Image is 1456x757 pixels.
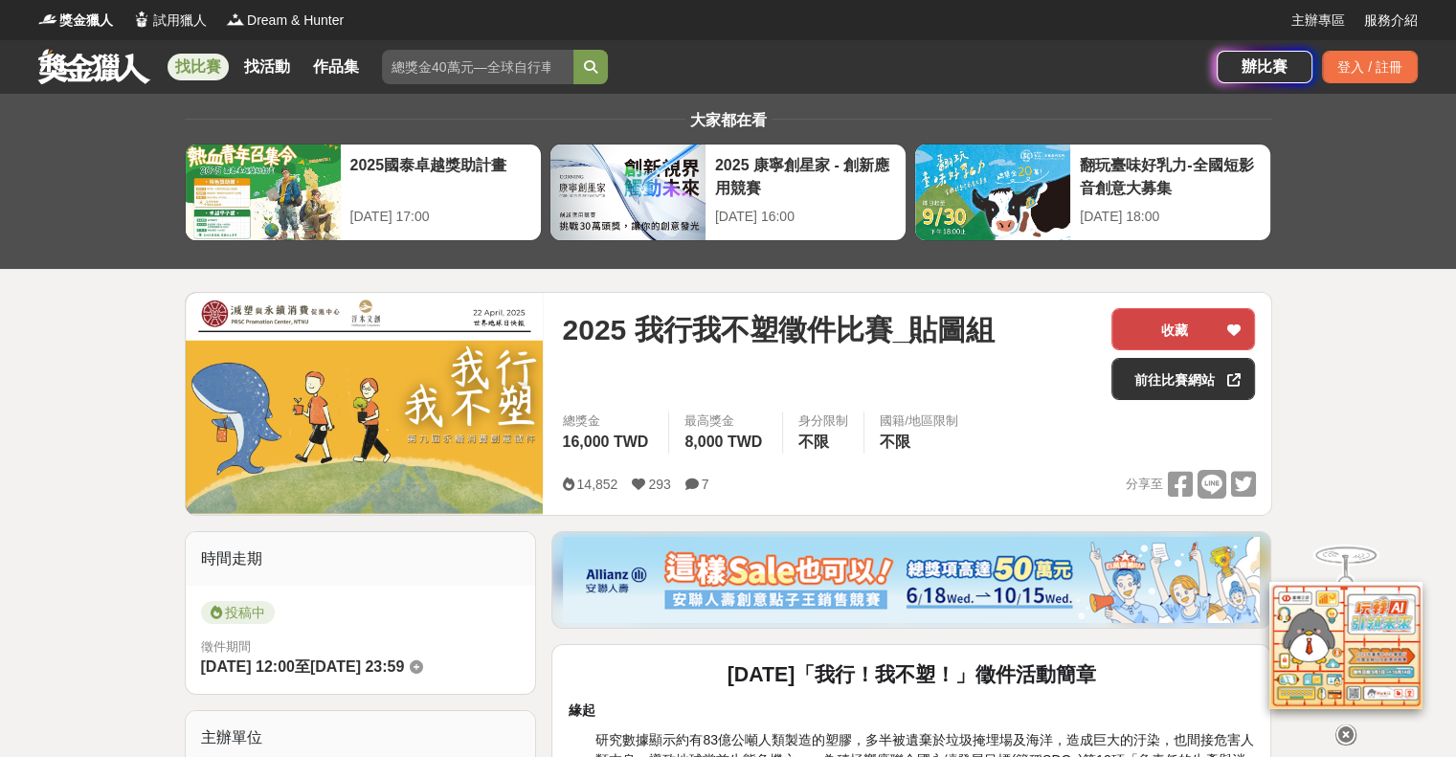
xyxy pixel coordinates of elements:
[168,54,229,80] a: 找比賽
[1080,207,1261,227] div: [DATE] 18:00
[685,112,772,128] span: 大家都在看
[684,412,767,431] span: 最高獎金
[350,207,531,227] div: [DATE] 17:00
[132,10,151,29] img: Logo
[201,639,251,654] span: 徵件期間
[1364,11,1418,31] a: 服務介紹
[684,434,762,450] span: 8,000 TWD
[1111,308,1255,350] button: 收藏
[186,293,544,514] img: Cover Image
[1217,51,1312,83] a: 辦比賽
[38,11,113,31] a: Logo獎金獵人
[648,477,670,492] span: 293
[236,54,298,80] a: 找活動
[880,434,910,450] span: 不限
[576,477,617,492] span: 14,852
[563,537,1260,623] img: dcc59076-91c0-4acb-9c6b-a1d413182f46.png
[132,11,207,31] a: Logo試用獵人
[38,10,57,29] img: Logo
[798,412,848,431] div: 身分限制
[715,154,896,197] div: 2025 康寧創星家 - 創新應用競賽
[1080,154,1261,197] div: 翻玩臺味好乳力-全國短影音創意大募集
[201,658,295,675] span: [DATE] 12:00
[562,412,653,431] span: 總獎金
[1125,470,1162,499] span: 分享至
[59,11,113,31] span: 獎金獵人
[305,54,367,80] a: 作品集
[1291,11,1345,31] a: 主辦專區
[1322,51,1418,83] div: 登入 / 註冊
[562,308,995,351] span: 2025 我行我不塑徵件比賽_貼圖組
[702,477,709,492] span: 7
[715,207,896,227] div: [DATE] 16:00
[185,144,542,241] a: 2025國泰卓越獎助計畫[DATE] 17:00
[247,11,344,31] span: Dream & Hunter
[798,434,829,450] span: 不限
[562,434,648,450] span: 16,000 TWD
[914,144,1271,241] a: 翻玩臺味好乳力-全國短影音創意大募集[DATE] 18:00
[295,658,310,675] span: 至
[201,601,275,624] span: 投稿中
[728,663,1097,686] strong: [DATE]「我行！我不塑！」徵件活動簡章
[1111,358,1255,400] a: 前往比賽網站
[226,10,245,29] img: Logo
[310,658,404,675] span: [DATE] 23:59
[1269,582,1422,709] img: d2146d9a-e6f6-4337-9592-8cefde37ba6b.png
[382,50,573,84] input: 總獎金40萬元—全球自行車設計比賽
[880,412,958,431] div: 國籍/地區限制
[226,11,344,31] a: LogoDream & Hunter
[186,532,536,586] div: 時間走期
[350,154,531,197] div: 2025國泰卓越獎助計畫
[568,702,594,718] strong: 緣起
[153,11,207,31] span: 試用獵人
[549,144,907,241] a: 2025 康寧創星家 - 創新應用競賽[DATE] 16:00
